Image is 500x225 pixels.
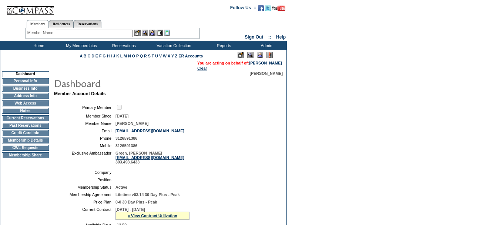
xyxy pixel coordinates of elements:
img: Become our fan on Facebook [258,5,264,11]
img: View [142,30,148,36]
td: Membership Status: [57,185,113,189]
a: Reservations [74,20,101,28]
a: U [155,54,158,58]
a: A [80,54,83,58]
a: [PERSON_NAME] [249,61,282,65]
a: V [159,54,162,58]
td: Web Access [2,100,49,106]
td: Notes [2,108,49,114]
span: You are acting on behalf of: [197,61,282,65]
a: G [103,54,105,58]
span: 3126591386 [115,136,137,140]
a: E [95,54,98,58]
a: K [116,54,119,58]
img: Subscribe to our YouTube Channel [272,6,285,11]
a: Clear [197,66,207,70]
a: Help [276,34,286,40]
span: [DATE] - [DATE] [115,207,145,212]
span: 3126591386 [115,143,137,148]
td: Membership Details [2,138,49,143]
img: Reservations [157,30,163,36]
td: Member Name: [57,121,113,126]
a: Residences [49,20,74,28]
img: Follow us on Twitter [265,5,271,11]
img: b_calculator.gif [164,30,170,36]
td: Price Plan: [57,200,113,204]
span: Lifetime v03.14 30 Day Plus - Peak [115,192,180,197]
td: Position: [57,178,113,182]
td: Address Info [2,93,49,99]
a: F [99,54,102,58]
span: [PERSON_NAME] [115,121,148,126]
a: J [113,54,115,58]
a: S [148,54,151,58]
a: Y [171,54,174,58]
img: View Mode [247,52,254,58]
td: Exclusive Ambassador: [57,151,113,164]
td: Company: [57,170,113,175]
td: Admin [244,41,287,50]
span: [DATE] [115,114,128,118]
b: Member Account Details [54,91,106,96]
a: T [152,54,154,58]
span: Green, [PERSON_NAME] 303.493.6433 [115,151,184,164]
a: [EMAIL_ADDRESS][DOMAIN_NAME] [115,129,184,133]
td: Mobile: [57,143,113,148]
td: Membership Share [2,152,49,158]
a: O [132,54,135,58]
td: CWL Requests [2,145,49,151]
td: Vacation Collection [144,41,202,50]
td: Current Reservations [2,115,49,121]
a: R [144,54,147,58]
a: L [120,54,123,58]
td: Membership Agreement: [57,192,113,197]
td: Credit Card Info [2,130,49,136]
td: Personal Info [2,78,49,84]
td: Email: [57,129,113,133]
td: Primary Member: [57,104,113,111]
td: Follow Us :: [230,4,256,13]
a: N [128,54,131,58]
a: ER Accounts [178,54,203,58]
img: Impersonate [149,30,155,36]
td: Past Reservations [2,123,49,129]
img: Edit Mode [238,52,244,58]
a: W [163,54,167,58]
a: Follow us on Twitter [265,7,271,12]
td: Business Info [2,86,49,92]
a: Sign Out [245,34,263,40]
span: 0-0 30 Day Plus - Peak [115,200,157,204]
td: Reservations [102,41,144,50]
td: Current Contract: [57,207,113,220]
a: Subscribe to our YouTube Channel [272,7,285,12]
a: Members [27,20,49,28]
img: b_edit.gif [134,30,141,36]
a: X [168,54,170,58]
span: Active [115,185,127,189]
a: M [124,54,127,58]
a: H [107,54,110,58]
a: » View Contract Utilization [128,214,177,218]
a: Z [175,54,178,58]
img: Impersonate [257,52,263,58]
a: Become our fan on Facebook [258,7,264,12]
td: Dashboard [2,71,49,77]
a: I [111,54,112,58]
a: B [84,54,87,58]
div: Member Name: [27,30,56,36]
img: Log Concern/Member Elevation [266,52,273,58]
td: Phone: [57,136,113,140]
a: P [136,54,139,58]
a: D [91,54,94,58]
span: :: [268,34,271,40]
a: C [87,54,90,58]
a: Q [140,54,143,58]
td: Home [17,41,59,50]
img: pgTtlDashboard.gif [54,76,202,90]
span: [PERSON_NAME] [250,71,283,76]
td: Member Since: [57,114,113,118]
td: Reports [202,41,244,50]
td: My Memberships [59,41,102,50]
a: [EMAIL_ADDRESS][DOMAIN_NAME] [115,155,184,160]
